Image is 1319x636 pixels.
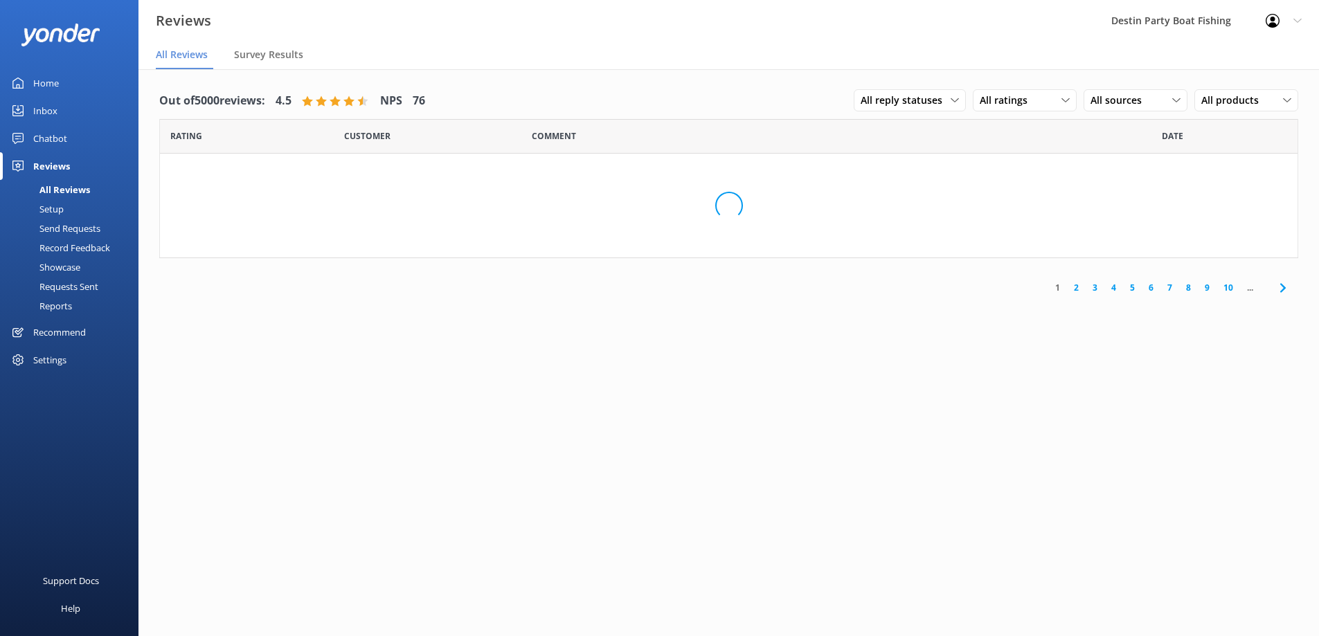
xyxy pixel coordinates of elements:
a: 3 [1086,281,1104,294]
h3: Reviews [156,10,211,32]
a: 7 [1160,281,1179,294]
a: Setup [8,199,138,219]
a: 4 [1104,281,1123,294]
h4: 76 [413,92,425,110]
a: 6 [1142,281,1160,294]
span: All Reviews [156,48,208,62]
h4: Out of 5000 reviews: [159,92,265,110]
div: Support Docs [43,567,99,594]
a: Reports [8,296,138,316]
span: All ratings [980,93,1036,108]
a: Showcase [8,257,138,277]
div: Requests Sent [8,277,98,296]
a: 10 [1217,281,1240,294]
a: 1 [1048,281,1067,294]
div: Showcase [8,257,80,277]
div: Chatbot [33,125,67,152]
a: Send Requests [8,219,138,238]
div: Send Requests [8,219,100,238]
span: All reply statuses [861,93,951,108]
div: Reports [8,296,72,316]
div: Home [33,69,59,97]
div: All Reviews [8,180,90,199]
div: Record Feedback [8,238,110,257]
div: Help [61,594,80,622]
div: Inbox [33,97,57,125]
span: ... [1240,281,1260,294]
div: Setup [8,199,64,219]
div: Settings [33,346,66,374]
a: Record Feedback [8,238,138,257]
span: Date [1162,129,1183,143]
a: 5 [1123,281,1142,294]
a: 8 [1179,281,1198,294]
span: Date [170,129,202,143]
a: 2 [1067,281,1086,294]
a: 9 [1198,281,1217,294]
div: Reviews [33,152,70,180]
img: yonder-white-logo.png [21,24,100,46]
a: All Reviews [8,180,138,199]
h4: 4.5 [276,92,291,110]
span: Date [344,129,391,143]
span: All sources [1091,93,1150,108]
span: Survey Results [234,48,303,62]
span: Question [532,129,576,143]
a: Requests Sent [8,277,138,296]
div: Recommend [33,318,86,346]
span: All products [1201,93,1267,108]
h4: NPS [380,92,402,110]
